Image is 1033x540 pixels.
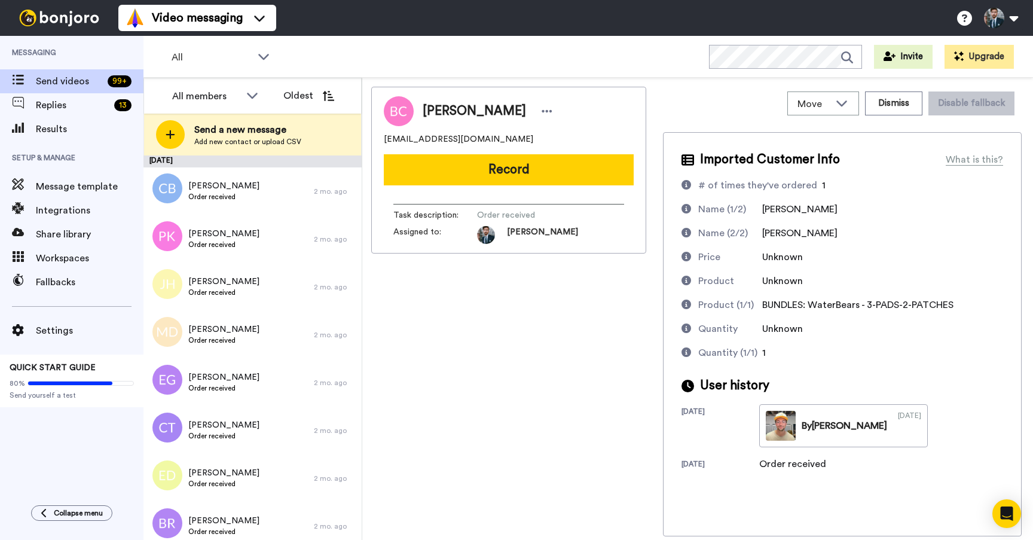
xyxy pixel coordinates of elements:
[992,499,1021,528] div: Open Intercom Messenger
[36,324,143,338] span: Settings
[188,288,259,297] span: Order received
[10,364,96,372] span: QUICK START GUIDE
[700,377,769,395] span: User history
[152,413,182,443] img: ct.png
[946,152,1003,167] div: What is this?
[188,467,259,479] span: [PERSON_NAME]
[698,274,734,288] div: Product
[762,348,766,358] span: 1
[188,527,259,536] span: Order received
[194,123,301,137] span: Send a new message
[36,179,143,194] span: Message template
[36,122,143,136] span: Results
[945,45,1014,69] button: Upgrade
[477,226,495,244] img: 0bc0b199-f3ec-4da4-aa9d-1e3a57af1faa-1682173355.jpg
[423,102,526,120] span: [PERSON_NAME]
[797,97,830,111] span: Move
[188,371,259,383] span: [PERSON_NAME]
[188,335,259,345] span: Order received
[188,180,259,192] span: [PERSON_NAME]
[108,75,132,87] div: 99 +
[759,404,928,447] a: By[PERSON_NAME][DATE]
[314,474,356,483] div: 2 mo. ago
[314,187,356,196] div: 2 mo. ago
[143,155,362,167] div: [DATE]
[126,8,145,28] img: vm-color.svg
[314,330,356,340] div: 2 mo. ago
[393,226,477,244] span: Assigned to:
[188,240,259,249] span: Order received
[698,178,817,193] div: # of times they've ordered
[36,74,103,89] span: Send videos
[762,228,838,238] span: [PERSON_NAME]
[10,379,25,388] span: 80%
[822,181,826,190] span: 1
[188,324,259,335] span: [PERSON_NAME]
[152,10,243,26] span: Video messaging
[114,99,132,111] div: 13
[698,202,746,216] div: Name (1/2)
[188,515,259,527] span: [PERSON_NAME]
[152,365,182,395] img: eg.png
[172,50,252,65] span: All
[152,460,182,490] img: ed.png
[14,10,104,26] img: bj-logo-header-white.svg
[314,378,356,388] div: 2 mo. ago
[152,317,182,347] img: md.png
[384,133,533,145] span: [EMAIL_ADDRESS][DOMAIN_NAME]
[152,508,182,538] img: br.png
[314,282,356,292] div: 2 mo. ago
[802,419,887,433] div: By [PERSON_NAME]
[188,479,259,489] span: Order received
[274,84,343,108] button: Oldest
[698,250,720,264] div: Price
[766,411,796,441] img: 91867b06-5206-4bd6-8fa6-8818b3051a9d-thumb.jpg
[681,459,759,471] div: [DATE]
[314,234,356,244] div: 2 mo. ago
[928,91,1014,115] button: Disable fallback
[188,383,259,393] span: Order received
[477,209,591,221] span: Order received
[172,89,240,103] div: All members
[507,226,578,244] span: [PERSON_NAME]
[188,228,259,240] span: [PERSON_NAME]
[384,154,634,185] button: Record
[762,324,803,334] span: Unknown
[152,173,182,203] img: cb.png
[36,275,143,289] span: Fallbacks
[314,426,356,435] div: 2 mo. ago
[874,45,933,69] button: Invite
[762,252,803,262] span: Unknown
[762,276,803,286] span: Unknown
[188,431,259,441] span: Order received
[762,300,953,310] span: BUNDLES: WaterBears - 3-PADS-2-PATCHES
[152,221,182,251] img: pk.png
[36,203,143,218] span: Integrations
[762,205,838,214] span: [PERSON_NAME]
[194,137,301,147] span: Add new contact or upload CSV
[36,98,109,112] span: Replies
[393,209,477,221] span: Task description :
[698,226,748,240] div: Name (2/2)
[10,390,134,400] span: Send yourself a test
[36,227,143,242] span: Share library
[314,521,356,531] div: 2 mo. ago
[865,91,922,115] button: Dismiss
[54,508,103,518] span: Collapse menu
[188,276,259,288] span: [PERSON_NAME]
[700,151,840,169] span: Imported Customer Info
[36,251,143,266] span: Workspaces
[188,419,259,431] span: [PERSON_NAME]
[698,298,754,312] div: Product (1/1)
[698,322,738,336] div: Quantity
[681,407,759,447] div: [DATE]
[188,192,259,202] span: Order received
[759,457,826,471] div: Order received
[698,346,757,360] div: Quantity (1/1)
[384,96,414,126] img: Image of Brendan Cheng
[31,505,112,521] button: Collapse menu
[152,269,182,299] img: jh.png
[898,411,921,441] div: [DATE]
